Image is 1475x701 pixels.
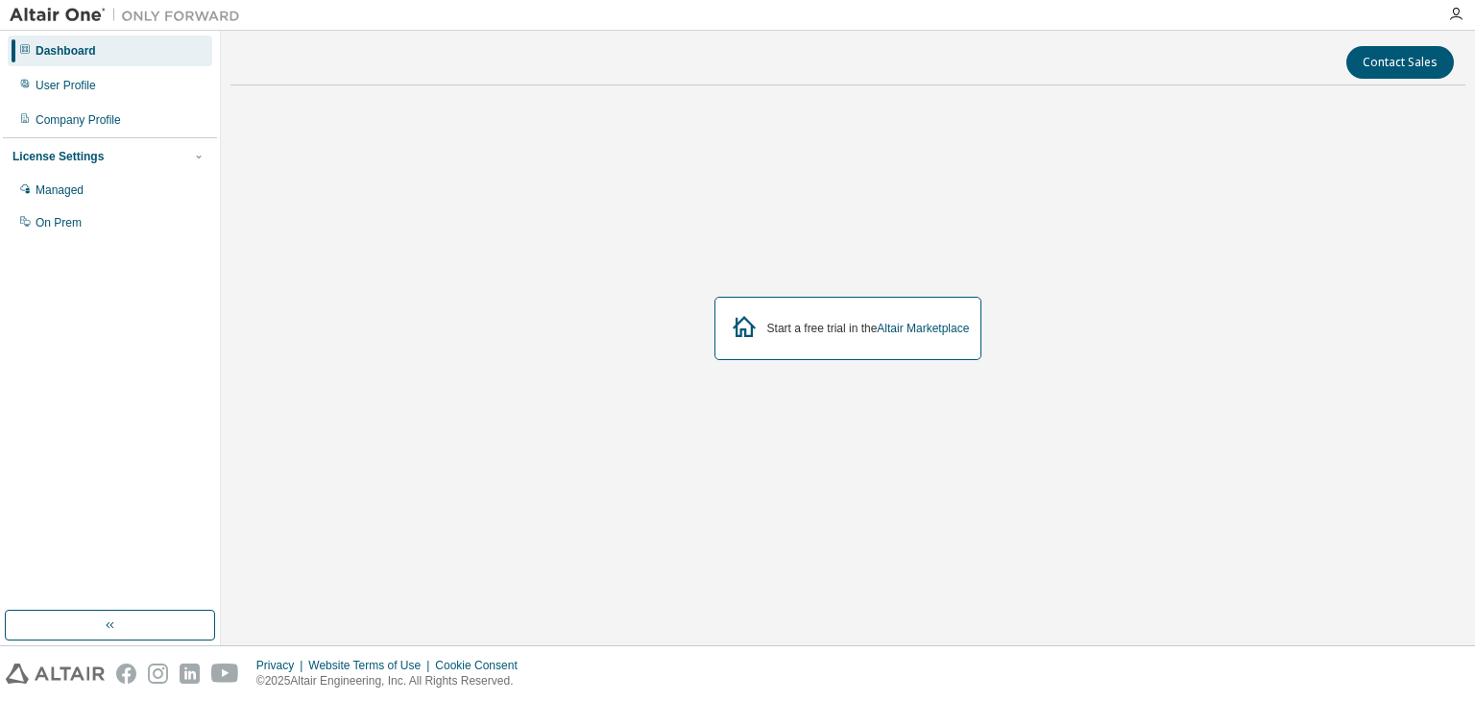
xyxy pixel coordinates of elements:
[435,658,528,673] div: Cookie Consent
[211,664,239,684] img: youtube.svg
[36,215,82,230] div: On Prem
[6,664,105,684] img: altair_logo.svg
[10,6,250,25] img: Altair One
[36,182,84,198] div: Managed
[256,673,529,689] p: © 2025 Altair Engineering, Inc. All Rights Reserved.
[308,658,435,673] div: Website Terms of Use
[148,664,168,684] img: instagram.svg
[36,78,96,93] div: User Profile
[36,112,121,128] div: Company Profile
[877,322,969,335] a: Altair Marketplace
[12,149,104,164] div: License Settings
[256,658,308,673] div: Privacy
[36,43,96,59] div: Dashboard
[1346,46,1454,79] button: Contact Sales
[116,664,136,684] img: facebook.svg
[767,321,970,336] div: Start a free trial in the
[180,664,200,684] img: linkedin.svg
